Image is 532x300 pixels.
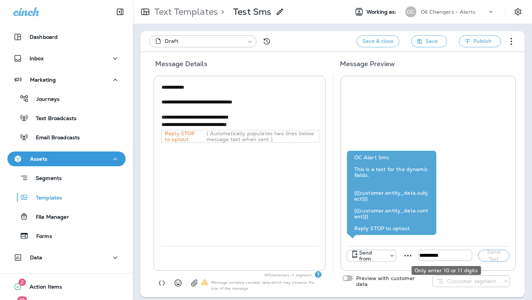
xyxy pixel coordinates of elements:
p: Segments [28,175,62,183]
button: Collapse Sidebar [110,4,130,19]
p: Text Broadcasts [28,115,76,122]
p: Data [30,255,42,260]
div: OC Alert Sms This is a test for the dynamic fields. {{{customer.entity_data.subject}}} {{{custome... [354,154,429,231]
button: Publish [459,35,501,47]
p: Marketing [30,77,56,83]
button: Inbox [7,51,126,66]
button: Text Broadcasts [7,110,126,126]
button: Dashboard [7,30,126,44]
button: Forms [7,228,126,243]
span: Save [426,37,438,46]
p: ( Automatically populates two lines below message text when sent ) [207,130,319,142]
h5: Message Preview [331,58,519,76]
p: > [218,6,224,17]
button: Segments [7,170,126,186]
p: 147 characters = 1 segment [264,272,314,278]
p: Inbox [30,55,44,61]
div: OC [405,6,416,17]
span: Draft [165,37,178,45]
p: Oil Changers - Alerts [421,9,475,15]
button: Save & close [357,35,399,47]
h5: Message Details [146,58,331,76]
p: Dashboard [30,34,58,40]
p: Assets [30,156,47,162]
p: Text Templates [151,6,218,17]
p: Test Sms [233,6,271,17]
p: Email Broadcasts [28,134,80,142]
button: Settings [511,5,525,18]
div: Only enter 10 or 11 digits [415,267,478,273]
span: Action Items [22,284,62,293]
span: Publish [473,37,492,46]
p: Preview with customer data [352,275,426,287]
p: Customer segment [447,278,496,284]
button: Save [411,35,447,47]
p: Templates [28,195,62,202]
p: Forms [29,233,52,240]
button: 2Action Items [7,279,126,294]
div: Text Segments Text messages are billed per segment. A single segment is typically 160 characters,... [314,271,322,278]
p: Reply STOP to optout [162,130,207,142]
button: Journeys [7,91,126,106]
button: Assets [7,151,126,166]
span: Working as: [366,9,398,15]
button: Marketing [7,72,126,87]
p: File Manager [28,214,69,221]
button: File Manager [7,209,126,224]
button: Templates [7,190,126,205]
span: 2 [18,279,26,286]
button: View Changelog [259,34,274,49]
button: Email Broadcasts [7,129,126,145]
p: Message contains variable data which may increase the size of the message [208,280,322,292]
button: Data [7,250,126,265]
p: Send from [359,250,385,262]
p: Journeys [29,96,59,103]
